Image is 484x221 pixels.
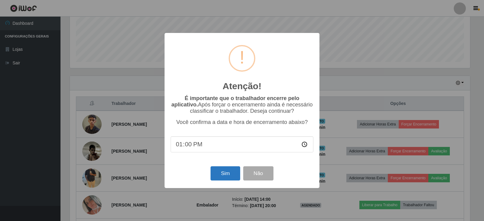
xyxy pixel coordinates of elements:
p: Após forçar o encerramento ainda é necessário classificar o trabalhador. Deseja continuar? [171,95,313,114]
p: Você confirma a data e hora de encerramento abaixo? [171,119,313,125]
h2: Atenção! [223,81,261,92]
b: É importante que o trabalhador encerre pelo aplicativo. [171,95,299,108]
button: Sim [211,166,240,180]
button: Não [243,166,273,180]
